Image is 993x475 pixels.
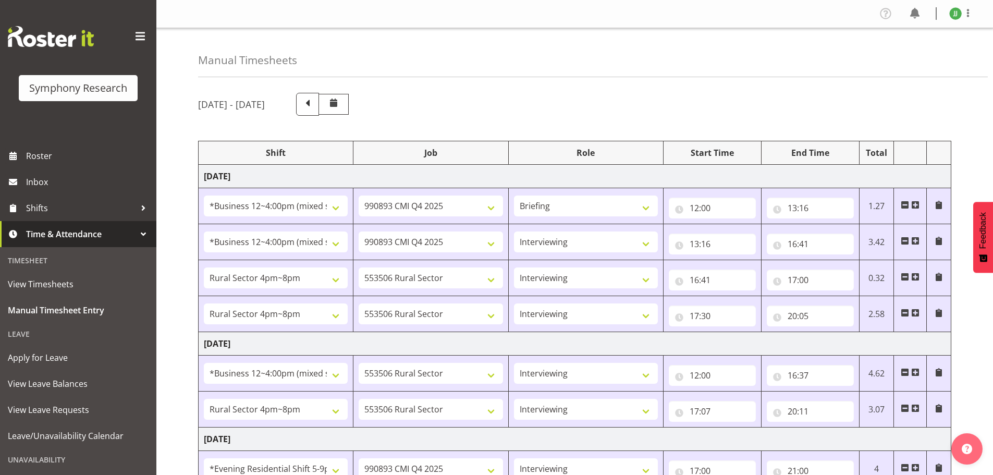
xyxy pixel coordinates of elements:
input: Click to select... [669,198,756,218]
a: Apply for Leave [3,345,154,371]
div: Symphony Research [29,80,127,96]
a: Manual Timesheet Entry [3,297,154,323]
img: joshua-joel11891.jpg [949,7,962,20]
a: View Leave Balances [3,371,154,397]
div: Leave [3,323,154,345]
input: Click to select... [669,306,756,326]
div: Start Time [669,147,756,159]
h5: [DATE] - [DATE] [198,99,265,110]
input: Click to select... [669,234,756,254]
td: 3.42 [859,224,894,260]
div: Total [865,147,889,159]
span: View Leave Balances [8,376,149,392]
td: 0.32 [859,260,894,296]
span: View Timesheets [8,276,149,292]
div: End Time [767,147,854,159]
input: Click to select... [767,306,854,326]
td: [DATE] [199,332,951,356]
td: [DATE] [199,165,951,188]
input: Click to select... [669,401,756,422]
div: Job [359,147,502,159]
input: Click to select... [669,270,756,290]
td: [DATE] [199,428,951,451]
span: Leave/Unavailability Calendar [8,428,149,444]
input: Click to select... [767,270,854,290]
span: Shifts [26,200,136,216]
a: View Leave Requests [3,397,154,423]
input: Click to select... [767,365,854,386]
div: Role [514,147,658,159]
h4: Manual Timesheets [198,54,297,66]
img: help-xxl-2.png [962,444,972,454]
span: Manual Timesheet Entry [8,302,149,318]
td: 4.62 [859,356,894,392]
div: Shift [204,147,348,159]
span: Time & Attendance [26,226,136,242]
a: Leave/Unavailability Calendar [3,423,154,449]
span: Inbox [26,174,151,190]
span: Apply for Leave [8,350,149,366]
input: Click to select... [767,401,854,422]
td: 2.58 [859,296,894,332]
input: Click to select... [669,365,756,386]
span: Feedback [978,212,988,249]
div: Unavailability [3,449,154,470]
input: Click to select... [767,234,854,254]
div: Timesheet [3,250,154,271]
button: Feedback - Show survey [973,202,993,273]
img: Rosterit website logo [8,26,94,47]
span: Roster [26,148,151,164]
span: View Leave Requests [8,402,149,418]
a: View Timesheets [3,271,154,297]
td: 3.07 [859,392,894,428]
input: Click to select... [767,198,854,218]
td: 1.27 [859,188,894,224]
